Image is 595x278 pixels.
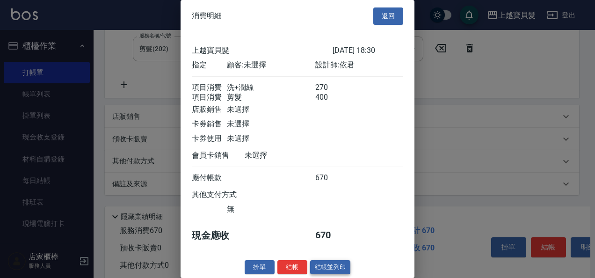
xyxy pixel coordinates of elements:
div: 卡券銷售 [192,119,227,129]
div: 上越寶貝髮 [192,46,333,56]
span: 消費明細 [192,11,222,21]
div: 未選擇 [245,151,333,161]
button: 結帳並列印 [310,260,351,275]
button: 結帳 [277,260,307,275]
div: 其他支付方式 [192,190,262,200]
div: 270 [315,83,350,93]
div: [DATE] 18:30 [333,46,403,56]
div: 現金應收 [192,229,245,242]
div: 未選擇 [227,119,315,129]
div: 洗+潤絲 [227,83,315,93]
div: 400 [315,93,350,102]
div: 設計師: 依君 [315,60,403,70]
div: 670 [315,229,350,242]
div: 項目消費 [192,83,227,93]
button: 返回 [373,7,403,25]
div: 卡券使用 [192,134,227,144]
div: 顧客: 未選擇 [227,60,315,70]
div: 剪髮 [227,93,315,102]
div: 未選擇 [227,134,315,144]
div: 670 [315,173,350,183]
div: 指定 [192,60,227,70]
div: 未選擇 [227,105,315,115]
div: 應付帳款 [192,173,227,183]
div: 店販銷售 [192,105,227,115]
div: 無 [227,205,315,214]
div: 項目消費 [192,93,227,102]
div: 會員卡銷售 [192,151,245,161]
button: 掛單 [245,260,275,275]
